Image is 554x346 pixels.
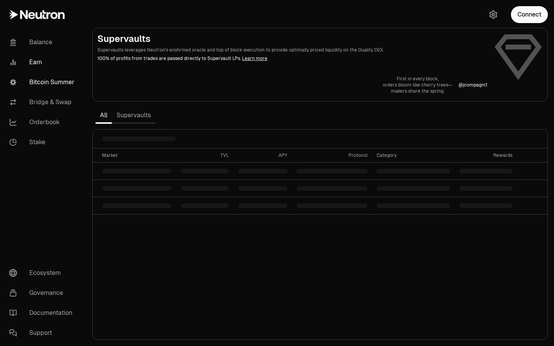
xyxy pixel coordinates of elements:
[97,47,487,53] p: Supervaults leverages Neutron's enshrined oracle and top of block execution to provide optimally ...
[97,55,487,62] p: 100% of profits from trades are passed directly to Supervault LPs.
[3,92,83,112] a: Bridge & Swap
[238,152,287,158] div: APY
[3,283,83,303] a: Governance
[97,33,487,45] h2: Supervaults
[459,82,487,88] a: @jcompagni1
[102,152,172,158] div: Market
[3,303,83,323] a: Documentation
[95,108,112,123] a: All
[383,76,452,94] a: First in every block,orders bloom like cherry trees—makers share the spring.
[459,82,487,88] p: @ jcompagni1
[377,152,450,158] div: Category
[3,52,83,72] a: Earn
[3,323,83,343] a: Support
[383,88,452,94] p: makers share the spring.
[3,132,83,152] a: Stake
[3,112,83,132] a: Orderbook
[242,55,267,62] a: Learn more
[3,263,83,283] a: Ecosystem
[383,82,452,88] p: orders bloom like cherry trees—
[3,32,83,52] a: Balance
[112,108,155,123] a: Supervaults
[511,6,548,23] button: Connect
[459,152,512,158] div: Rewards
[3,72,83,92] a: Bitcoin Summer
[181,152,229,158] div: TVL
[383,76,452,82] p: First in every block,
[297,152,367,158] div: Protocol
